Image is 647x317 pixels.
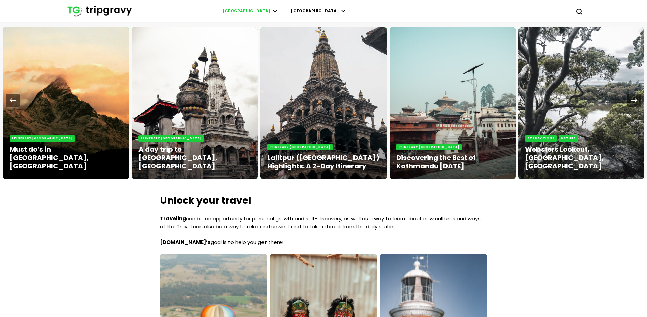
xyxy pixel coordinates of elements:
a: Itinerary [GEOGRAPHIC_DATA] [267,144,333,150]
a: Nature [559,135,578,141]
h2: Unlock your travel [160,195,487,207]
a: Attractions [525,135,557,141]
strong: Traveling [160,215,186,222]
a: Must do’s in [GEOGRAPHIC_DATA], [GEOGRAPHIC_DATA] [10,145,89,171]
strong: [DOMAIN_NAME]’s [160,239,211,246]
a: Itinerary [GEOGRAPHIC_DATA] [396,144,462,150]
p: can be an opportunity for personal growth and self-discovery, as well as a way to learn about new... [160,215,487,231]
a: Websters Lookout, [GEOGRAPHIC_DATA], [GEOGRAPHIC_DATA] [525,145,604,171]
button: search form toggle [576,9,582,15]
a: A day trip to [GEOGRAPHIC_DATA], [GEOGRAPHIC_DATA] [138,145,217,171]
a: Itinerary [GEOGRAPHIC_DATA] [10,135,75,141]
p: goal is to help you get there! [160,238,487,246]
a: Lalitpur ([GEOGRAPHIC_DATA]) Highlights: A 2-Day Itinerary [267,153,379,171]
a: Discovering the Best of Kathmandu [DATE] [396,153,476,171]
a: [GEOGRAPHIC_DATA] [223,8,277,14]
a: Itinerary [GEOGRAPHIC_DATA] [138,135,204,141]
a: [GEOGRAPHIC_DATA] [291,8,345,14]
